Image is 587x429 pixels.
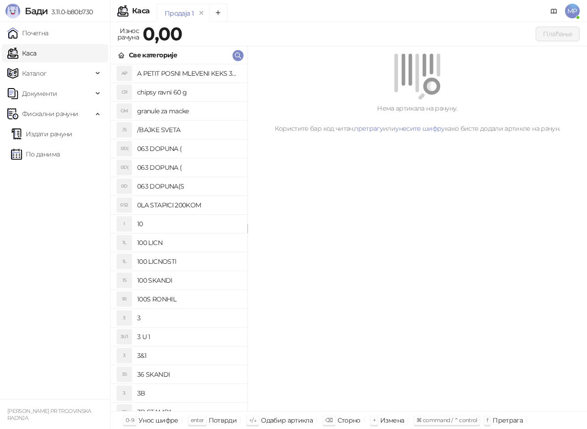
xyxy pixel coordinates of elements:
[117,329,132,344] div: 3U1
[111,64,247,411] div: grid
[11,125,72,143] a: Издати рачуни
[137,386,240,401] h4: 3B
[7,24,49,42] a: Почетна
[191,417,204,423] span: enter
[117,85,132,100] div: CR
[165,8,194,18] div: Продаја 1
[137,405,240,419] h4: 3B STAMPA
[373,417,376,423] span: +
[7,408,91,421] small: [PERSON_NAME] PR TRGOVINSKA RADNJA
[117,405,132,419] div: 3S
[117,311,132,325] div: 3
[117,198,132,212] div: 0S2
[137,348,240,363] h4: 3&1
[117,179,132,194] div: 0D
[395,124,445,133] a: унесите шифру
[137,292,240,306] h4: 100S RONHIL
[137,254,240,269] h4: 100 LICNOSTI
[137,235,240,250] h4: 100 LICN
[137,123,240,137] h4: /BAJKE SVETA
[7,44,36,62] a: Каса
[117,160,132,175] div: 0D(
[25,6,48,17] span: Бади
[117,66,132,81] div: AP
[11,145,60,163] a: По данима
[22,105,78,123] span: Фискални рачуни
[338,414,360,426] div: Сторно
[195,9,207,17] button: remove
[137,273,240,288] h4: 100 SKANDI
[143,22,182,45] strong: 0,00
[380,414,404,426] div: Измена
[354,124,383,133] a: претрагу
[117,235,132,250] div: 1L
[137,311,240,325] h4: 3
[22,84,57,103] span: Документи
[117,292,132,306] div: 1R
[137,179,240,194] h4: 063 DOPUNA(S
[137,329,240,344] h4: 3 U 1
[116,25,141,43] div: Износ рачуна
[137,141,240,156] h4: 063 DOPUNA (
[6,4,20,18] img: Logo
[117,386,132,401] div: 3
[137,160,240,175] h4: 063 DOPUNA (
[129,50,177,60] div: Све категорије
[325,417,332,423] span: ⌫
[137,66,240,81] h4: A PETIT POSNI MLEVENI KEKS 300G
[48,8,93,16] span: 3.11.0-b80b730
[117,273,132,288] div: 1S
[137,85,240,100] h4: chipsy ravni 60 g
[117,254,132,269] div: 1L
[416,417,477,423] span: ⌘ command / ⌃ control
[137,217,240,231] h4: 10
[138,414,178,426] div: Унос шифре
[209,4,227,22] button: Add tab
[493,414,523,426] div: Претрага
[117,348,132,363] div: 3
[209,414,237,426] div: Потврди
[137,104,240,118] h4: granule za macke
[536,27,580,41] button: Плаћање
[137,198,240,212] h4: 0LA STAPICI 200KOM
[547,4,561,18] a: Документација
[565,4,580,18] span: MP
[117,367,132,382] div: 3S
[132,7,150,15] div: Каса
[22,64,47,83] span: Каталог
[137,367,240,382] h4: 36 SKANDI
[117,217,132,231] div: 1
[126,417,134,423] span: 0-9
[117,141,132,156] div: 0D(
[259,103,576,134] div: Нема артикала на рачуну. Користите бар код читач, или како бисте додали артикле на рачун.
[117,104,132,118] div: GM
[261,414,313,426] div: Одабир артикла
[487,417,488,423] span: f
[249,417,256,423] span: ↑/↓
[117,123,132,137] div: /S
